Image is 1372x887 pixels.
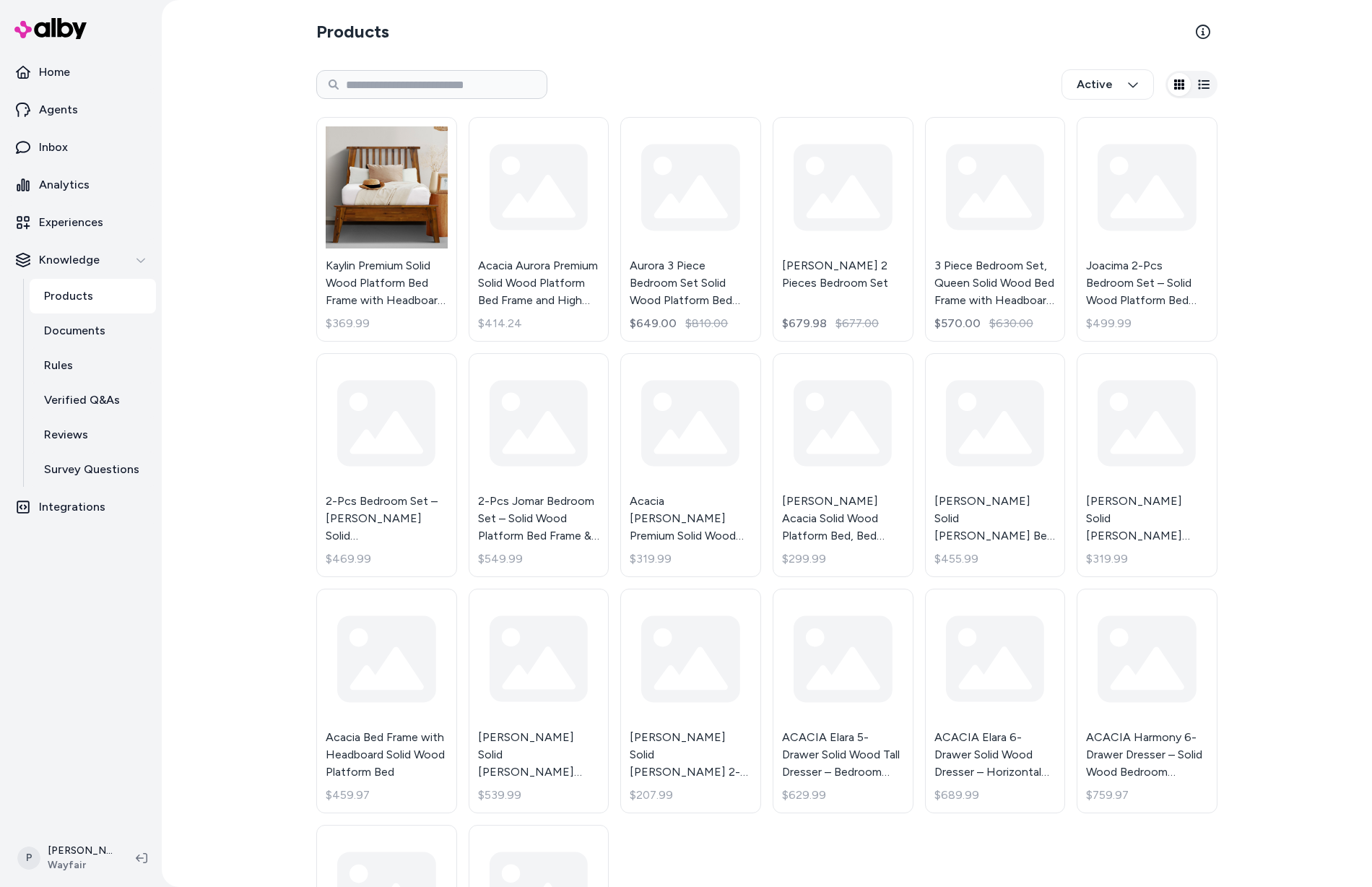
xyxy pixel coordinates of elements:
a: 2-Pcs Jomar Bedroom Set – Solid Wood Platform Bed Frame & Matching Nightstand, Scandinavian Rusti... [469,353,609,578]
a: [PERSON_NAME] Acacia Solid Wood Platform Bed, Bed Frame with Headboard, Farmhouse Bed Frame Style... [773,353,913,578]
p: Inbox [39,139,68,156]
span: Wayfair [48,858,113,873]
p: Integrations [39,498,105,516]
button: P[PERSON_NAME]Wayfair [9,835,124,881]
button: Knowledge [6,243,156,277]
a: Acacia Bed Frame with Headboard Solid Wood Platform Bed$459.97 [316,589,457,813]
a: ACACIA Elara 5-Drawer Solid Wood Tall Dresser – Bedroom Dresser With CNC Wave Detail – Mid-Centur... [773,589,913,813]
a: Products [30,279,156,313]
a: Acacia [PERSON_NAME] Premium Solid Wood Bed Frame, Bed Frame with Headboard Included, Mid century... [620,353,761,578]
p: Products [44,287,93,305]
a: Analytics [6,168,156,202]
p: Agents [39,101,78,118]
a: Verified Q&As [30,383,156,417]
a: Acacia Aurora Premium Solid Wood Platform Bed Frame and High Headboard, King Bed Frame with Headb... [469,117,609,342]
a: Rules [30,348,156,383]
p: Documents [44,322,105,339]
a: Survey Questions [30,452,156,487]
button: Active [1061,69,1154,100]
a: [PERSON_NAME] Solid [PERSON_NAME] 2-Drawer Nightstand with Sculpted Front – Mid-Century Modern Be... [620,589,761,813]
p: Rules [44,357,73,374]
a: Experiences [6,205,156,240]
p: Experiences [39,214,103,231]
a: Home [6,55,156,90]
p: Survey Questions [44,461,139,478]
a: Aurora 3 Piece Bedroom Set Solid Wood Platform Bed Frame with Headboard and Nightstand$649.00$810.00 [620,117,761,342]
a: [PERSON_NAME] Solid [PERSON_NAME] [PERSON_NAME] Upholstered Bed Frame with Fabric Headboard, Cont... [1077,353,1217,578]
a: 3 Piece Bedroom Set, Queen Solid Wood Bed Frame with Headboard and 2 Nightstand, 800lbs Capacity$... [925,117,1066,342]
p: [PERSON_NAME] [48,844,113,858]
p: Knowledge [39,251,100,269]
a: Reviews [30,417,156,452]
a: [PERSON_NAME] 2 Pieces Bedroom Set$679.98$677.00 [773,117,913,342]
p: Verified Q&As [44,391,120,409]
a: 2-Pcs Bedroom Set – [PERSON_NAME] Solid [PERSON_NAME] Platform Bed Frame & Matching Nightstand, S... [316,353,457,578]
a: ACACIA Harmony 6-Drawer Dresser – Solid Wood Bedroom Dresser With CNC Circle Pattern – Zen Sand G... [1077,589,1217,813]
a: ACACIA Elara 6-Drawer Solid Wood Dresser – Horizontal Bedroom Wood Dresser With CNC Wave Texture ... [925,589,1066,813]
p: Analytics [39,176,90,194]
a: Agents [6,92,156,127]
a: [PERSON_NAME] Solid [PERSON_NAME] Bed Frame with Headboard$455.99 [925,353,1066,578]
a: Inbox [6,130,156,165]
h2: Products [316,20,389,43]
a: Integrations [6,490,156,524]
a: Joacima 2-Pcs Bedroom Set – Solid Wood Platform Bed Frame & Matching Nightstand, Mid-Century Mode... [1077,117,1217,342]
a: Kaylin Premium Solid Wood Platform Bed Frame with Headboard – 800 lb Capacity, No Box Spring Need... [316,117,457,342]
a: Documents [30,313,156,348]
a: [PERSON_NAME] Solid [PERSON_NAME] Platform Bed Frame with Sculpted Spearhead Headboard – Mid-Cent... [469,589,609,813]
img: alby Logo [14,18,87,39]
p: Reviews [44,426,88,443]
span: P [17,847,40,870]
p: Home [39,64,70,81]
